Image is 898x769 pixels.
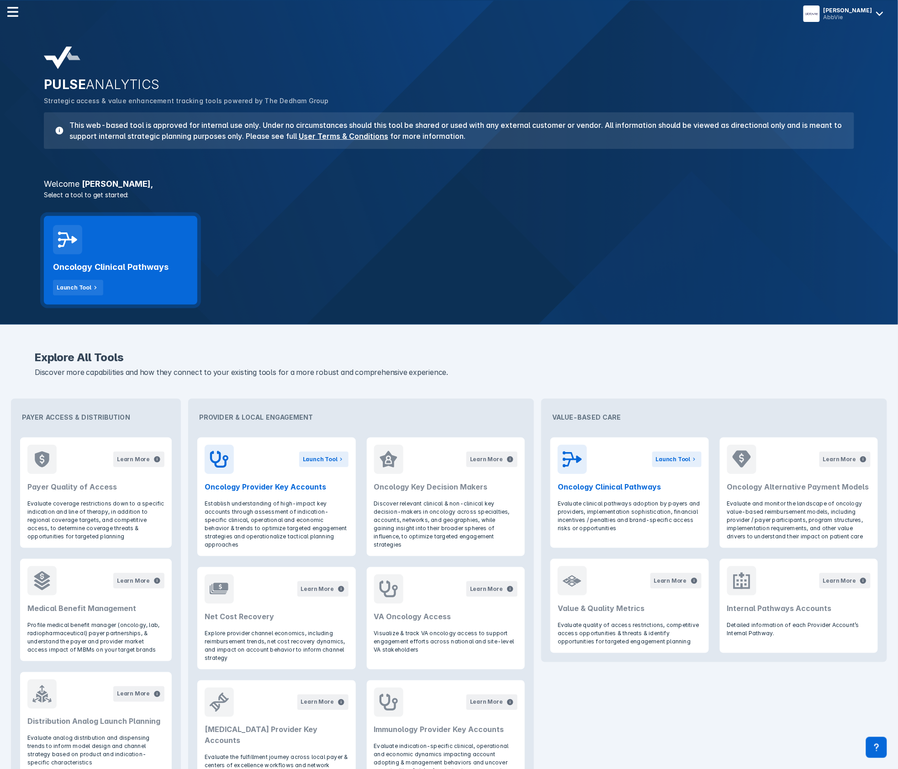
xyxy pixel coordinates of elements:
[866,737,887,758] div: Contact Support
[301,698,334,706] div: Learn More
[205,629,348,662] p: Explore provider channel economics, including reimbursement trends, net cost recovery dynamics, a...
[470,455,503,464] div: Learn More
[297,695,349,710] button: Learn More
[301,585,334,593] div: Learn More
[805,7,818,20] img: menu button
[470,585,503,593] div: Learn More
[44,216,197,305] a: Oncology Clinical PathwaysLaunch Tool
[558,621,701,646] p: Evaluate quality of access restrictions, competitive access opportunities & threats & identify op...
[192,402,530,432] div: Provider & Local Engagement
[545,402,883,432] div: Value-Based Care
[727,603,871,614] h2: Internal Pathways Accounts
[27,621,164,654] p: Profile medical benefit manager (oncology, lab, radiopharmaceutical) payer partnerships, & unders...
[374,481,518,492] h2: Oncology Key Decision Makers
[727,621,871,637] p: Detailed information of each Provider Account’s Internal Pathway.
[113,452,164,467] button: Learn More
[38,180,860,188] h3: [PERSON_NAME] ,
[558,500,701,532] p: Evaluate clinical pathways adoption by payers and providers, implementation sophistication, finan...
[35,352,863,363] h2: Explore All Tools
[205,611,348,622] h2: Net Cost Recovery
[656,455,691,464] div: Launch Tool
[86,77,160,92] span: ANALYTICS
[466,695,518,710] button: Learn More
[27,481,164,492] h2: Payer Quality of Access
[727,481,871,492] h2: Oncology Alternative Payment Models
[823,455,856,464] div: Learn More
[44,179,79,189] span: Welcome
[205,481,348,492] h2: Oncology Provider Key Accounts
[654,577,687,585] div: Learn More
[27,500,164,541] p: Evaluate coverage restrictions down to a specific indication and line of therapy, in addition to ...
[297,581,349,597] button: Learn More
[466,581,518,597] button: Learn More
[299,452,349,467] button: Launch Tool
[374,724,518,735] h2: Immunology Provider Key Accounts
[470,698,503,706] div: Learn More
[117,455,150,464] div: Learn More
[53,262,169,273] h2: Oncology Clinical Pathways
[374,629,518,654] p: Visualize & track VA oncology access to support engagement efforts across national and site-level...
[205,500,348,549] p: Establish understanding of high-impact key accounts through assessment of indication-specific cli...
[374,611,518,622] h2: VA Oncology Access
[819,452,871,467] button: Learn More
[819,573,871,589] button: Learn More
[117,690,150,698] div: Learn More
[205,724,348,746] h2: [MEDICAL_DATA] Provider Key Accounts
[15,402,177,432] div: Payer Access & Distribution
[466,452,518,467] button: Learn More
[113,686,164,702] button: Learn More
[7,6,18,17] img: menu--horizontal.svg
[824,14,872,21] div: AbbVie
[650,573,702,589] button: Learn More
[38,190,860,200] p: Select a tool to get started:
[727,500,871,541] p: Evaluate and monitor the landscape of oncology value-based reimbursement models, including provid...
[27,603,164,614] h2: Medical Benefit Management
[44,47,80,69] img: pulse-analytics-logo
[299,132,388,141] a: User Terms & Conditions
[113,573,164,589] button: Learn More
[44,77,854,92] h2: PULSE
[117,577,150,585] div: Learn More
[558,603,701,614] h2: Value & Quality Metrics
[27,734,164,767] p: Evaluate analog distribution and dispensing trends to inform model design and channel strategy ba...
[57,284,91,292] div: Launch Tool
[558,481,701,492] h2: Oncology Clinical Pathways
[303,455,338,464] div: Launch Tool
[44,96,854,106] p: Strategic access & value enhancement tracking tools powered by The Dedham Group
[27,716,164,727] h2: Distribution Analog Launch Planning
[374,500,518,549] p: Discover relevant clinical & non-clinical key decision-makers in oncology across specialties, acc...
[53,280,103,295] button: Launch Tool
[823,577,856,585] div: Learn More
[824,7,872,14] div: [PERSON_NAME]
[652,452,702,467] button: Launch Tool
[35,367,863,379] p: Discover more capabilities and how they connect to your existing tools for a more robust and comp...
[64,120,843,142] h3: This web-based tool is approved for internal use only. Under no circumstances should this tool be...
